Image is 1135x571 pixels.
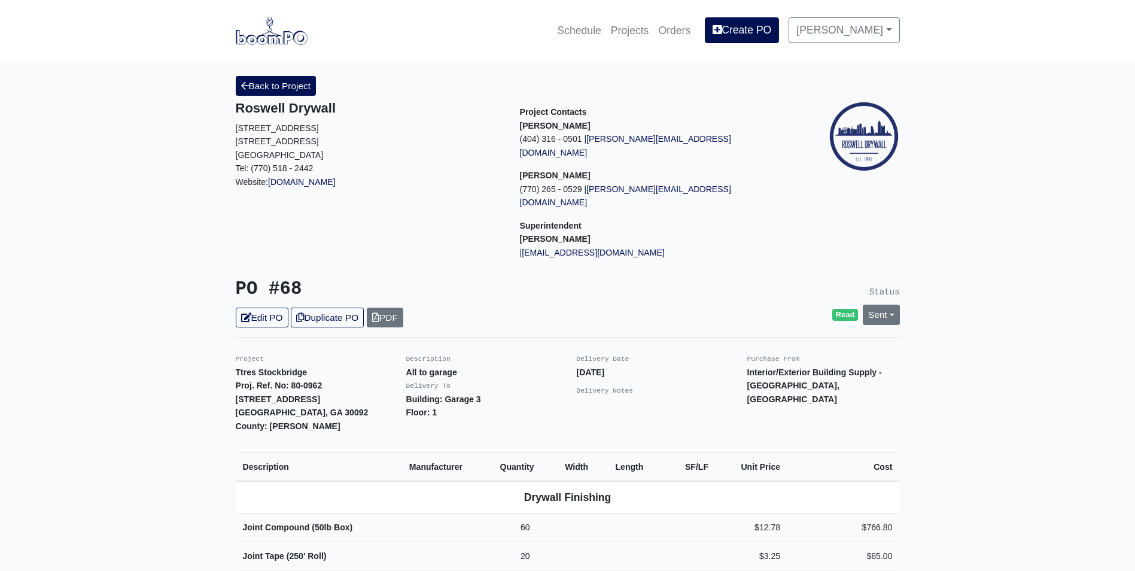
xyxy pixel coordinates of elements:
[552,17,605,44] a: Schedule
[577,356,629,363] small: Delivery Date
[716,514,787,542] td: $12.78
[236,135,502,148] p: [STREET_ADDRESS]
[520,221,582,230] span: Superintendent
[716,542,787,570] td: $3.25
[716,452,787,481] th: Unit Price
[236,394,321,404] strong: [STREET_ADDRESS]
[608,452,665,481] th: Length
[268,177,336,187] a: [DOMAIN_NAME]
[869,287,900,297] small: Status
[520,121,591,130] strong: [PERSON_NAME]
[524,491,611,503] b: Drywall Finishing
[577,387,634,394] small: Delivery Notes
[520,234,591,244] strong: [PERSON_NAME]
[243,523,353,532] strong: Joint Compound (50lb Box)
[787,542,899,570] td: $65.00
[520,134,731,157] a: [PERSON_NAME][EMAIL_ADDRESS][DOMAIN_NAME]
[236,148,502,162] p: [GEOGRAPHIC_DATA]
[520,183,786,209] p: (770) 265 - 0529 |
[236,408,369,417] strong: [GEOGRAPHIC_DATA], GA 30092
[291,308,364,327] a: Duplicate PO
[520,184,731,208] a: [PERSON_NAME][EMAIL_ADDRESS][DOMAIN_NAME]
[787,514,899,542] td: $766.80
[705,17,779,42] a: Create PO
[236,101,502,189] div: Website:
[236,17,308,44] img: boomPO
[236,76,317,96] a: Back to Project
[492,514,558,542] td: 60
[520,246,786,260] p: |
[236,367,308,377] strong: Ttres Stockbridge
[665,452,716,481] th: SF/LF
[520,171,591,180] strong: [PERSON_NAME]
[236,452,402,481] th: Description
[520,132,786,159] p: (404) 316 - 0501 |
[236,356,264,363] small: Project
[492,542,558,570] td: 20
[406,382,451,390] small: Delivery To
[787,452,899,481] th: Cost
[492,452,558,481] th: Quantity
[236,308,288,327] a: Edit PO
[606,17,654,44] a: Projects
[520,107,587,117] span: Project Contacts
[747,366,900,406] p: Interior/Exterior Building Supply - [GEOGRAPHIC_DATA], [GEOGRAPHIC_DATA]
[406,367,457,377] strong: All to garage
[522,248,665,257] a: [EMAIL_ADDRESS][DOMAIN_NAME]
[863,305,900,324] a: Sent
[236,122,502,135] p: [STREET_ADDRESS]
[236,278,559,300] h3: PO #68
[789,17,899,42] a: [PERSON_NAME]
[236,381,322,390] strong: Proj. Ref. No: 80-0962
[402,452,493,481] th: Manufacturer
[832,309,858,321] span: Read
[406,408,437,417] strong: Floor: 1
[747,356,800,363] small: Purchase From
[558,452,608,481] th: Width
[236,162,502,175] p: Tel: (770) 518 - 2442
[236,421,340,431] strong: County: [PERSON_NAME]
[406,356,451,363] small: Description
[243,551,327,561] strong: Joint Tape (250' Roll)
[406,394,481,404] strong: Building: Garage 3
[653,17,695,44] a: Orders
[577,367,605,377] strong: [DATE]
[236,101,502,116] h5: Roswell Drywall
[367,308,403,327] a: PDF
